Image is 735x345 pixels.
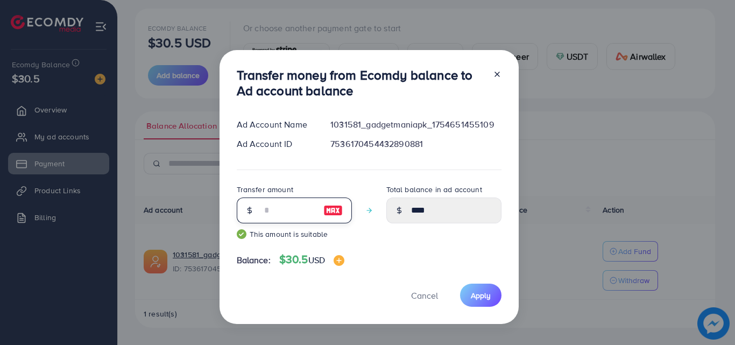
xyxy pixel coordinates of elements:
[237,254,271,266] span: Balance:
[228,138,322,150] div: Ad Account ID
[308,254,325,266] span: USD
[237,229,246,239] img: guide
[322,138,510,150] div: 7536170454432890881
[237,184,293,195] label: Transfer amount
[411,290,438,301] span: Cancel
[334,255,344,266] img: image
[237,67,484,98] h3: Transfer money from Ecomdy balance to Ad account balance
[398,284,451,307] button: Cancel
[237,229,352,240] small: This amount is suitable
[471,290,491,301] span: Apply
[322,118,510,131] div: 1031581_gadgetmaniapk_1754651455109
[279,253,344,266] h4: $30.5
[460,284,501,307] button: Apply
[228,118,322,131] div: Ad Account Name
[323,204,343,217] img: image
[386,184,482,195] label: Total balance in ad account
